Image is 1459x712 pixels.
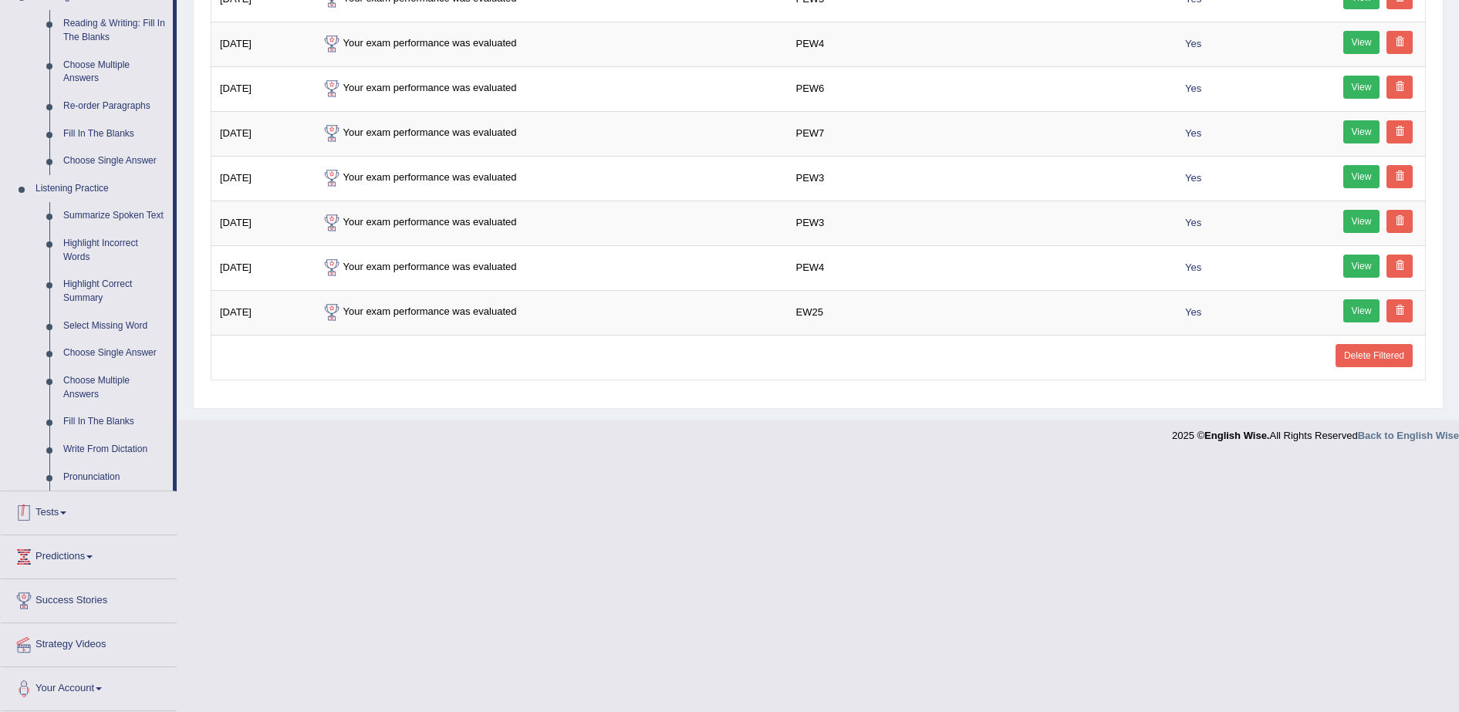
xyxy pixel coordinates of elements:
[1358,430,1459,441] a: Back to English Wise
[56,339,173,367] a: Choose Single Answer
[1386,210,1413,233] a: Delete
[1,535,177,574] a: Predictions
[1,623,177,662] a: Strategy Videos
[56,147,173,175] a: Choose Single Answer
[1343,120,1380,143] a: View
[1386,31,1413,54] a: Delete
[787,245,1170,290] td: PEW4
[312,111,788,156] td: Your exam performance was evaluated
[56,202,173,230] a: Summarize Spoken Text
[1179,214,1207,231] span: Yes
[312,66,788,111] td: Your exam performance was evaluated
[1386,76,1413,99] a: Delete
[312,201,788,245] td: Your exam performance was evaluated
[211,111,312,156] td: [DATE]
[211,22,312,66] td: [DATE]
[56,271,173,312] a: Highlight Correct Summary
[787,201,1170,245] td: PEW3
[1336,344,1413,367] a: Delete Filtered
[1204,430,1269,441] strong: English Wise.
[1343,255,1380,278] a: View
[56,408,173,436] a: Fill In The Blanks
[787,111,1170,156] td: PEW7
[29,175,173,203] a: Listening Practice
[211,201,312,245] td: [DATE]
[787,66,1170,111] td: PEW6
[211,245,312,290] td: [DATE]
[56,464,173,491] a: Pronunciation
[211,290,312,335] td: [DATE]
[56,52,173,93] a: Choose Multiple Answers
[312,290,788,335] td: Your exam performance was evaluated
[1343,31,1380,54] a: View
[56,312,173,340] a: Select Missing Word
[312,156,788,201] td: Your exam performance was evaluated
[1179,80,1207,96] span: Yes
[56,436,173,464] a: Write From Dictation
[1179,35,1207,52] span: Yes
[56,10,173,51] a: Reading & Writing: Fill In The Blanks
[56,93,173,120] a: Re-order Paragraphs
[1386,299,1413,322] a: Delete
[1172,420,1459,443] div: 2025 © All Rights Reserved
[56,367,173,408] a: Choose Multiple Answers
[1386,120,1413,143] a: Delete
[787,156,1170,201] td: PEW3
[312,245,788,290] td: Your exam performance was evaluated
[1386,165,1413,188] a: Delete
[787,290,1170,335] td: EW25
[312,22,788,66] td: Your exam performance was evaluated
[1386,255,1413,278] a: Delete
[1179,170,1207,186] span: Yes
[211,66,312,111] td: [DATE]
[211,156,312,201] td: [DATE]
[1,491,177,530] a: Tests
[1,667,177,706] a: Your Account
[56,120,173,148] a: Fill In The Blanks
[1343,210,1380,233] a: View
[1,579,177,618] a: Success Stories
[1343,165,1380,188] a: View
[787,22,1170,66] td: PEW4
[1343,76,1380,99] a: View
[1343,299,1380,322] a: View
[1179,304,1207,320] span: Yes
[56,230,173,271] a: Highlight Incorrect Words
[1179,125,1207,141] span: Yes
[1179,259,1207,275] span: Yes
